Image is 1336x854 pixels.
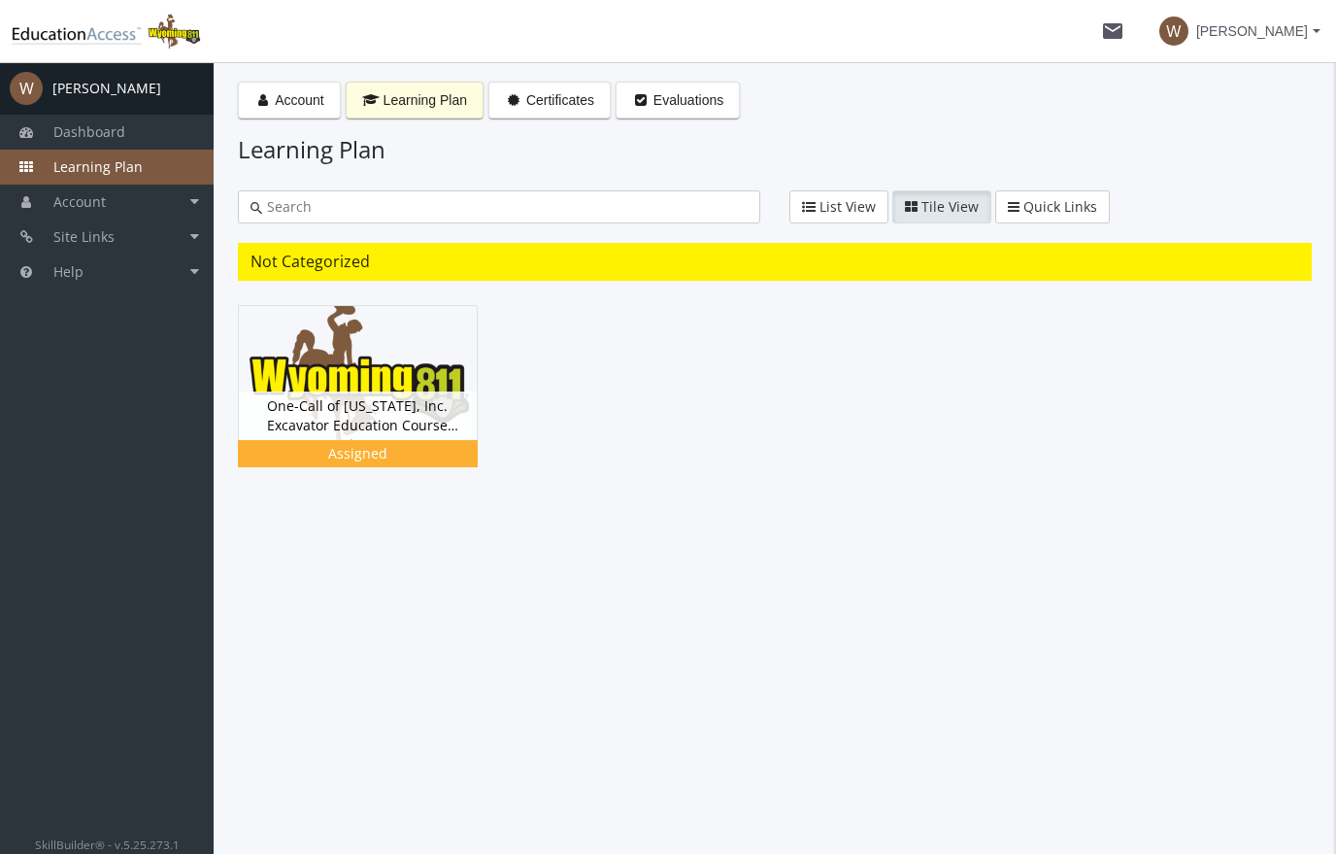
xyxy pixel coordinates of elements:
[53,157,143,176] span: Learning Plan
[238,133,1312,166] h1: Learning Plan
[53,192,106,211] span: Account
[362,93,380,107] i: Learning Plan
[254,93,272,107] i: Account
[53,227,115,246] span: Site Links
[53,122,125,141] span: Dashboard
[346,82,484,119] button: Learning Plan
[1159,17,1188,46] span: W
[35,837,180,852] small: SkillBuilder® - v.5.25.273.1
[921,197,979,216] span: Tile View
[10,72,43,105] span: W
[262,197,748,217] input: Search
[819,197,876,216] span: List View
[250,251,370,272] span: Not Categorized
[505,93,522,107] i: Certificates
[52,79,161,98] div: [PERSON_NAME]
[488,82,611,119] button: Certificates
[275,92,324,108] span: Account
[632,93,650,107] i: Evaluations
[526,92,594,108] span: Certificates
[1101,19,1124,43] mat-icon: mail
[238,305,507,496] div: One-Call of [US_STATE], Inc. Excavator Education Course Version 5.0
[616,82,740,119] button: Evaluations
[239,392,477,439] div: One-Call of [US_STATE], Inc. Excavator Education Course Version 5.0
[242,444,474,463] div: Assigned
[1196,14,1308,49] span: [PERSON_NAME]
[238,82,341,119] button: Account
[653,92,723,108] span: Evaluations
[384,92,467,108] span: Learning Plan
[1023,197,1097,216] span: Quick Links
[53,262,83,281] span: Help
